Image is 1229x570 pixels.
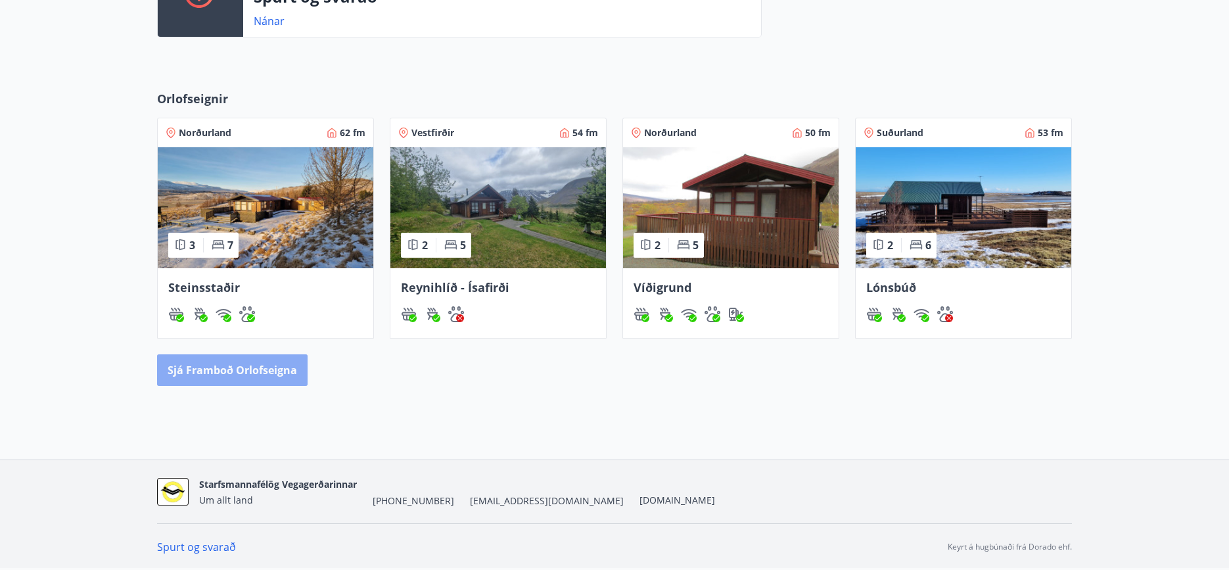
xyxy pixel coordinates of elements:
span: 5 [693,238,699,252]
span: [PHONE_NUMBER] [373,494,454,508]
img: h89QDIuHlAdpqTriuIvuEWkTH976fOgBEOOeu1mi.svg [634,306,649,322]
img: h89QDIuHlAdpqTriuIvuEWkTH976fOgBEOOeu1mi.svg [168,306,184,322]
img: h89QDIuHlAdpqTriuIvuEWkTH976fOgBEOOeu1mi.svg [866,306,882,322]
div: Þráðlaust net [914,306,929,322]
div: Gasgrill [657,306,673,322]
div: Hleðslustöð fyrir rafbíla [728,306,744,322]
img: HJRyFFsYp6qjeUYhR4dAD8CaCEsnIFYZ05miwXoh.svg [914,306,929,322]
span: Um allt land [199,494,253,506]
img: Paella dish [623,147,839,268]
span: Norðurland [179,126,231,139]
span: Víðigrund [634,279,691,295]
img: pxcaIm5dSOV3FS4whs1soiYWTwFQvksT25a9J10C.svg [448,306,464,322]
img: ZXjrS3QKesehq6nQAPjaRuRTI364z8ohTALB4wBr.svg [657,306,673,322]
span: Starfsmannafélög Vegagerðarinnar [199,478,357,490]
a: [DOMAIN_NAME] [639,494,715,506]
div: Gasgrill [192,306,208,322]
span: 3 [189,238,195,252]
img: h89QDIuHlAdpqTriuIvuEWkTH976fOgBEOOeu1mi.svg [401,306,417,322]
span: Vestfirðir [411,126,454,139]
img: Paella dish [390,147,606,268]
div: Gasgrill [890,306,906,322]
div: Heitur pottur [866,306,882,322]
div: Heitur pottur [634,306,649,322]
span: Lónsbúð [866,279,916,295]
span: 2 [422,238,428,252]
img: nH7E6Gw2rvWFb8XaSdRp44dhkQaj4PJkOoRYItBQ.svg [728,306,744,322]
div: Gasgrill [425,306,440,322]
p: Keyrt á hugbúnaði frá Dorado ehf. [948,541,1072,553]
a: Nánar [254,14,285,28]
img: pxcaIm5dSOV3FS4whs1soiYWTwFQvksT25a9J10C.svg [705,306,720,322]
img: pxcaIm5dSOV3FS4whs1soiYWTwFQvksT25a9J10C.svg [239,306,255,322]
img: pxcaIm5dSOV3FS4whs1soiYWTwFQvksT25a9J10C.svg [937,306,953,322]
div: Þráðlaust net [681,306,697,322]
button: Sjá framboð orlofseigna [157,354,308,386]
span: 7 [227,238,233,252]
img: HJRyFFsYp6qjeUYhR4dAD8CaCEsnIFYZ05miwXoh.svg [216,306,231,322]
img: ZXjrS3QKesehq6nQAPjaRuRTI364z8ohTALB4wBr.svg [890,306,906,322]
img: Paella dish [856,147,1071,268]
span: 6 [925,238,931,252]
span: 62 fm [340,126,365,139]
span: 53 fm [1038,126,1063,139]
div: Gæludýr [448,306,464,322]
a: Spurt og svarað [157,540,236,554]
span: Orlofseignir [157,90,228,107]
span: [EMAIL_ADDRESS][DOMAIN_NAME] [470,494,624,508]
div: Gæludýr [705,306,720,322]
div: Gæludýr [937,306,953,322]
span: Reynihlíð - Ísafirði [401,279,509,295]
span: 2 [655,238,661,252]
img: suBotUq1GBnnm8aIt3p4JrVVQbDVnVd9Xe71I8RX.jpg [157,478,189,506]
img: Paella dish [158,147,373,268]
img: HJRyFFsYp6qjeUYhR4dAD8CaCEsnIFYZ05miwXoh.svg [681,306,697,322]
div: Þráðlaust net [216,306,231,322]
span: Suðurland [877,126,923,139]
span: 54 fm [572,126,598,139]
span: 5 [460,238,466,252]
div: Gæludýr [239,306,255,322]
span: 50 fm [805,126,831,139]
span: Norðurland [644,126,697,139]
div: Heitur pottur [168,306,184,322]
img: ZXjrS3QKesehq6nQAPjaRuRTI364z8ohTALB4wBr.svg [425,306,440,322]
span: 2 [887,238,893,252]
span: Steinsstaðir [168,279,240,295]
div: Heitur pottur [401,306,417,322]
img: ZXjrS3QKesehq6nQAPjaRuRTI364z8ohTALB4wBr.svg [192,306,208,322]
